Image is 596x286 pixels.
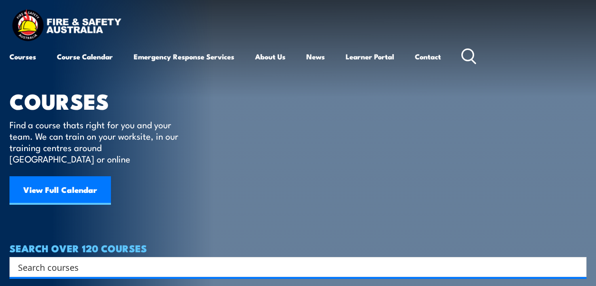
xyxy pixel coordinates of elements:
a: Course Calendar [57,45,113,68]
a: Learner Portal [346,45,394,68]
a: News [306,45,325,68]
button: Search magnifier button [570,260,583,274]
p: Find a course thats right for you and your team. We can train on your worksite, in our training c... [9,119,183,164]
h4: SEARCH OVER 120 COURSES [9,243,587,253]
a: Courses [9,45,36,68]
a: About Us [255,45,285,68]
a: View Full Calendar [9,176,111,205]
a: Contact [415,45,441,68]
h1: COURSES [9,91,192,110]
form: Search form [20,260,568,274]
a: Emergency Response Services [134,45,234,68]
input: Search input [18,260,566,274]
